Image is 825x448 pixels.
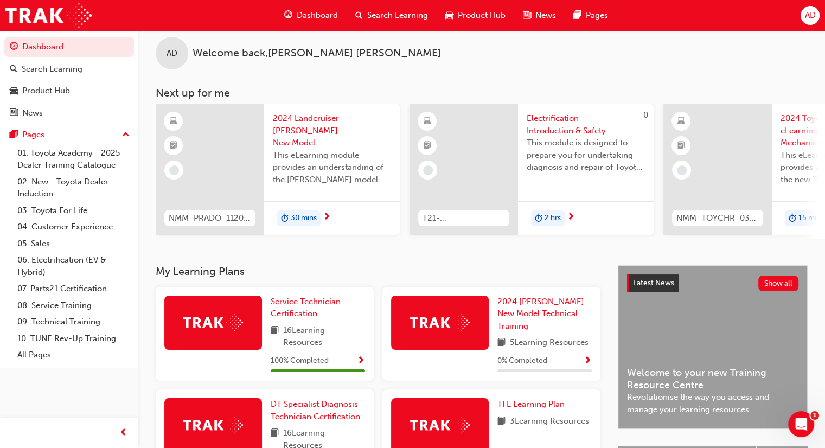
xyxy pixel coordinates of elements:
span: search-icon [355,9,363,22]
span: pages-icon [573,9,581,22]
button: Show Progress [357,354,365,368]
a: 08. Service Training [13,297,134,314]
h3: My Learning Plans [156,265,600,278]
span: 0 % Completed [497,355,547,367]
span: 2024 [PERSON_NAME] New Model Technical Training [497,297,584,331]
a: News [4,103,134,123]
a: news-iconNews [514,4,565,27]
a: 02. New - Toyota Dealer Induction [13,174,134,202]
span: 16 Learning Resources [283,324,365,349]
span: News [535,9,556,22]
span: Service Technician Certification [271,297,341,319]
a: pages-iconPages [565,4,617,27]
img: Trak [183,314,243,331]
a: 05. Sales [13,235,134,252]
span: news-icon [523,9,531,22]
span: guage-icon [10,42,18,52]
span: learningRecordVerb_NONE-icon [169,165,179,175]
h3: Next up for me [138,87,825,99]
a: DT Specialist Diagnosis Technician Certification [271,398,365,423]
span: car-icon [445,9,453,22]
img: Trak [410,417,470,433]
span: Welcome back , [PERSON_NAME] [PERSON_NAME] [193,47,441,60]
span: learningResourceType_ELEARNING-icon [170,114,177,129]
span: learningResourceType_ELEARNING-icon [424,114,431,129]
a: Dashboard [4,37,134,57]
span: guage-icon [284,9,292,22]
span: AD [804,9,815,22]
button: Show all [758,276,799,291]
span: next-icon [323,213,331,222]
button: Show Progress [584,354,592,368]
span: news-icon [10,108,18,118]
div: Product Hub [22,85,70,97]
span: prev-icon [119,426,127,440]
iframe: Intercom live chat [788,411,814,437]
span: 3 Learning Resources [510,415,589,428]
a: NMM_PRADO_112024_MODULE_12024 Landcruiser [PERSON_NAME] New Model Mechanisms - Model Outline 1Thi... [156,104,400,235]
span: duration-icon [281,212,289,226]
img: Trak [410,314,470,331]
span: next-icon [567,213,575,222]
span: car-icon [10,86,18,96]
span: Revolutionise the way you access and manage your learning resources. [627,391,798,415]
span: Product Hub [458,9,506,22]
a: 2024 [PERSON_NAME] New Model Technical Training [497,296,592,332]
button: DashboardSearch LearningProduct HubNews [4,35,134,125]
span: Electrification Introduction & Safety [527,112,645,137]
span: book-icon [497,336,506,350]
span: 15 mins [798,212,824,225]
span: book-icon [271,324,279,349]
a: guage-iconDashboard [276,4,347,27]
span: duration-icon [789,212,796,226]
span: 5 Learning Resources [510,336,589,350]
a: 06. Electrification (EV & Hybrid) [13,252,134,280]
a: 09. Technical Training [13,313,134,330]
span: Welcome to your new Training Resource Centre [627,367,798,391]
a: Service Technician Certification [271,296,365,320]
a: 04. Customer Experience [13,219,134,235]
a: search-iconSearch Learning [347,4,437,27]
button: AD [801,6,820,25]
span: 2024 Landcruiser [PERSON_NAME] New Model Mechanisms - Model Outline 1 [273,112,391,149]
span: 100 % Completed [271,355,329,367]
span: Show Progress [584,356,592,366]
span: NMM_PRADO_112024_MODULE_1 [169,212,251,225]
span: 30 mins [291,212,317,225]
button: Pages [4,125,134,145]
span: 0 [643,110,648,120]
div: Pages [22,129,44,141]
span: Latest News [633,278,674,287]
span: TFL Learning Plan [497,399,565,409]
span: AD [167,47,177,60]
span: NMM_TOYCHR_032024_MODULE_1 [676,212,759,225]
span: 1 [810,411,819,420]
span: T21-FOD_HVIS_PREREQ [423,212,505,225]
a: 0T21-FOD_HVIS_PREREQElectrification Introduction & SafetyThis module is designed to prepare you f... [410,104,654,235]
div: Search Learning [22,63,82,75]
div: News [22,107,43,119]
span: duration-icon [535,212,542,226]
span: This module is designed to prepare you for undertaking diagnosis and repair of Toyota & Lexus Ele... [527,137,645,174]
a: All Pages [13,347,134,363]
a: car-iconProduct Hub [437,4,514,27]
span: learningRecordVerb_NONE-icon [677,165,687,175]
span: booktick-icon [170,139,177,153]
a: TFL Learning Plan [497,398,569,411]
span: Pages [586,9,608,22]
span: search-icon [10,65,17,74]
span: Search Learning [367,9,428,22]
a: 03. Toyota For Life [13,202,134,219]
span: booktick-icon [424,139,431,153]
span: This eLearning module provides an understanding of the [PERSON_NAME] model line-up and its Katash... [273,149,391,186]
a: 01. Toyota Academy - 2025 Dealer Training Catalogue [13,145,134,174]
a: 07. Parts21 Certification [13,280,134,297]
span: up-icon [122,128,130,142]
span: learningResourceType_ELEARNING-icon [677,114,685,129]
a: Latest NewsShow all [627,274,798,292]
a: Latest NewsShow allWelcome to your new Training Resource CentreRevolutionise the way you access a... [618,265,808,429]
img: Trak [5,3,92,28]
a: 10. TUNE Rev-Up Training [13,330,134,347]
span: learningRecordVerb_NONE-icon [423,165,433,175]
